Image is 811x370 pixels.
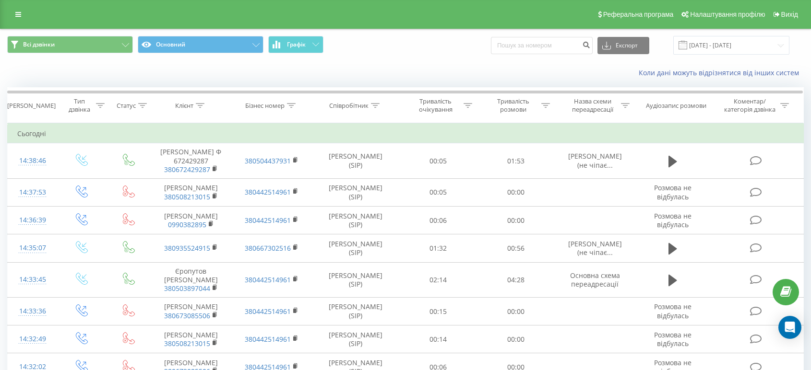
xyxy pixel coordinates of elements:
span: Реферальна програма [603,11,674,18]
span: [PERSON_NAME] (не чіпає... [568,239,622,257]
td: [PERSON_NAME] (SIP) [312,325,399,353]
td: [PERSON_NAME] (SIP) [312,178,399,206]
td: 01:32 [399,234,477,262]
a: 0990382895 [168,220,206,229]
a: 380442514961 [245,335,291,344]
span: Графік [287,41,306,48]
div: Співробітник [329,102,369,110]
a: 380508213015 [164,192,210,201]
div: Тривалість розмови [488,97,539,114]
div: Аудіозапис розмови [646,102,706,110]
td: Основна схема переадресації [555,262,635,298]
div: Статус [117,102,136,110]
a: 380508213015 [164,339,210,348]
td: 00:05 [399,178,477,206]
td: 00:00 [477,325,555,353]
td: 00:05 [399,143,477,179]
td: 00:00 [477,298,555,325]
td: Сьогодні [8,124,804,143]
td: [PERSON_NAME] [151,298,231,325]
a: 380442514961 [245,307,291,316]
a: 380504437931 [245,156,291,165]
div: Тривалість очікування [410,97,461,114]
div: Бізнес номер [245,102,285,110]
span: Розмова не відбулась [654,211,692,229]
div: 14:33:45 [17,270,48,289]
div: 14:37:53 [17,183,48,202]
button: Експорт [597,37,649,54]
input: Пошук за номером [491,37,593,54]
a: Коли дані можуть відрізнятися вiд інших систем [639,68,804,77]
a: 380673085506 [164,311,210,320]
td: 00:00 [477,178,555,206]
td: [PERSON_NAME] Ф 672429287 [151,143,231,179]
a: 380935524915 [164,243,210,253]
div: Клієнт [175,102,193,110]
span: Розмова не відбулась [654,302,692,320]
div: Тип дзвінка [66,97,94,114]
td: [PERSON_NAME] [151,207,231,234]
button: Основний [138,36,263,53]
button: Всі дзвінки [7,36,133,53]
div: 14:32:49 [17,330,48,348]
a: 380667302516 [245,243,291,253]
div: Open Intercom Messenger [778,316,801,339]
div: 14:33:36 [17,302,48,321]
div: 14:38:46 [17,151,48,170]
div: Назва схеми переадресації [567,97,619,114]
td: [PERSON_NAME] (SIP) [312,262,399,298]
td: [PERSON_NAME] (SIP) [312,207,399,234]
span: Всі дзвінки [23,41,55,48]
div: Коментар/категорія дзвінка [722,97,778,114]
a: 380503897044 [164,284,210,293]
td: Єропутов [PERSON_NAME] [151,262,231,298]
button: Графік [268,36,323,53]
td: 00:14 [399,325,477,353]
td: 04:28 [477,262,555,298]
a: 380442514961 [245,187,291,197]
span: Розмова не відбулась [654,183,692,201]
td: 01:53 [477,143,555,179]
td: 00:56 [477,234,555,262]
span: Налаштування профілю [690,11,765,18]
td: 00:00 [477,207,555,234]
span: Розмова не відбулась [654,330,692,348]
span: Вихід [781,11,798,18]
td: [PERSON_NAME] [151,325,231,353]
td: 02:14 [399,262,477,298]
a: 380672429287 [164,165,210,174]
td: 00:06 [399,207,477,234]
td: [PERSON_NAME] [151,178,231,206]
td: [PERSON_NAME] (SIP) [312,234,399,262]
a: 380442514961 [245,275,291,284]
td: [PERSON_NAME] (SIP) [312,143,399,179]
td: 00:15 [399,298,477,325]
a: 380442514961 [245,216,291,225]
div: 14:35:07 [17,239,48,257]
td: [PERSON_NAME] (SIP) [312,298,399,325]
div: [PERSON_NAME] [7,102,56,110]
div: 14:36:39 [17,211,48,230]
span: [PERSON_NAME] (не чіпає... [568,151,622,169]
